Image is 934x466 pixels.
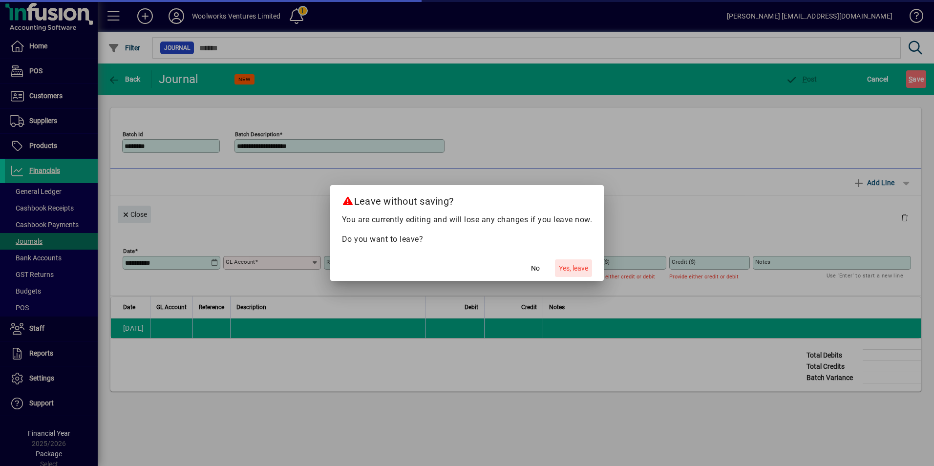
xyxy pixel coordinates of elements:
[330,185,604,213] h2: Leave without saving?
[342,233,593,245] p: Do you want to leave?
[520,259,551,277] button: No
[531,263,540,274] span: No
[342,214,593,226] p: You are currently editing and will lose any changes if you leave now.
[559,263,588,274] span: Yes, leave
[555,259,592,277] button: Yes, leave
